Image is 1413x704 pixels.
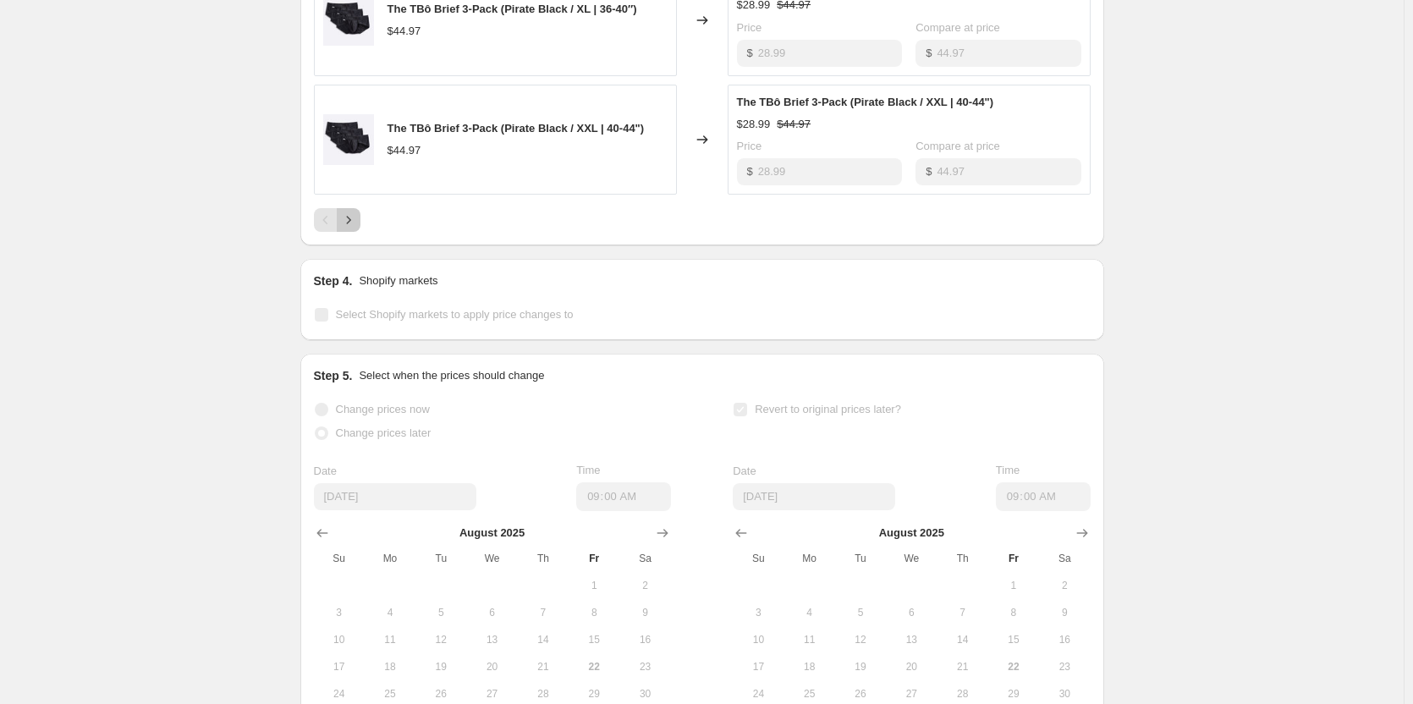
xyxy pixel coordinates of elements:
span: We [893,552,930,565]
span: 12 [842,633,879,646]
th: Monday [784,545,835,572]
span: 11 [791,633,828,646]
span: Time [996,464,1020,476]
button: Sunday August 3 2025 [733,599,783,626]
span: 29 [995,687,1032,701]
span: 3 [321,606,358,619]
button: Tuesday August 12 2025 [415,626,466,653]
button: Tuesday August 19 2025 [415,653,466,680]
span: 17 [321,660,358,674]
span: 15 [575,633,613,646]
span: 29 [575,687,613,701]
span: 5 [842,606,879,619]
th: Thursday [518,545,569,572]
button: Show previous month, July 2025 [729,521,753,545]
span: Compare at price [915,140,1000,152]
span: 13 [473,633,510,646]
span: Time [576,464,600,476]
th: Sunday [314,545,365,572]
button: Tuesday August 19 2025 [835,653,886,680]
button: Saturday August 23 2025 [1039,653,1090,680]
th: Thursday [937,545,987,572]
span: Price [737,140,762,152]
button: Sunday August 10 2025 [314,626,365,653]
button: Next [337,208,360,232]
span: 13 [893,633,930,646]
span: Sa [626,552,663,565]
span: The TBô Brief 3-Pack (Pirate Black / XXL | 40-44") [737,96,994,108]
button: Monday August 4 2025 [784,599,835,626]
span: 15 [995,633,1032,646]
span: 25 [791,687,828,701]
button: Thursday August 21 2025 [518,653,569,680]
span: 4 [371,606,409,619]
span: 6 [893,606,930,619]
span: $ [747,165,753,178]
button: Friday August 15 2025 [988,626,1039,653]
span: 20 [893,660,930,674]
button: Thursday August 14 2025 [518,626,569,653]
h2: Step 4. [314,272,353,289]
span: 8 [575,606,613,619]
button: Sunday August 10 2025 [733,626,783,653]
span: 27 [893,687,930,701]
button: Saturday August 9 2025 [619,599,670,626]
span: 22 [575,660,613,674]
th: Wednesday [466,545,517,572]
span: 16 [1046,633,1083,646]
button: Sunday August 17 2025 [314,653,365,680]
span: 9 [1046,606,1083,619]
span: 14 [525,633,562,646]
span: 10 [739,633,777,646]
span: Th [525,552,562,565]
h2: Step 5. [314,367,353,384]
span: $ [926,165,932,178]
span: 1 [995,579,1032,592]
button: Wednesday August 13 2025 [886,626,937,653]
button: Monday August 11 2025 [365,626,415,653]
button: Today Friday August 22 2025 [988,653,1039,680]
span: 22 [995,660,1032,674]
button: Saturday August 23 2025 [619,653,670,680]
span: 23 [1046,660,1083,674]
span: 26 [842,687,879,701]
input: 8/22/2025 [733,483,895,510]
th: Wednesday [886,545,937,572]
span: 2 [1046,579,1083,592]
span: 10 [321,633,358,646]
div: $28.99 [737,116,771,133]
button: Thursday August 14 2025 [937,626,987,653]
p: Shopify markets [359,272,437,289]
span: 9 [626,606,663,619]
span: 30 [1046,687,1083,701]
span: 7 [525,606,562,619]
span: Change prices later [336,426,432,439]
div: $44.97 [388,23,421,40]
span: 21 [525,660,562,674]
span: 20 [473,660,510,674]
button: Saturday August 2 2025 [619,572,670,599]
button: Tuesday August 12 2025 [835,626,886,653]
span: 24 [321,687,358,701]
span: Revert to original prices later? [755,403,901,415]
button: Monday August 4 2025 [365,599,415,626]
th: Tuesday [415,545,466,572]
div: $44.97 [388,142,421,159]
button: Show previous month, July 2025 [311,521,334,545]
span: 2 [626,579,663,592]
span: The TBô Brief 3-Pack (Pirate Black / XXL | 40-44") [388,122,645,135]
button: Saturday August 9 2025 [1039,599,1090,626]
span: 14 [943,633,981,646]
span: Select Shopify markets to apply price changes to [336,308,574,321]
span: 5 [422,606,459,619]
span: Tu [842,552,879,565]
button: Show next month, September 2025 [1070,521,1094,545]
button: Wednesday August 13 2025 [466,626,517,653]
span: Mo [371,552,409,565]
button: Saturday August 16 2025 [1039,626,1090,653]
input: 12:00 [576,482,671,511]
span: 3 [739,606,777,619]
span: Tu [422,552,459,565]
span: 28 [525,687,562,701]
th: Tuesday [835,545,886,572]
